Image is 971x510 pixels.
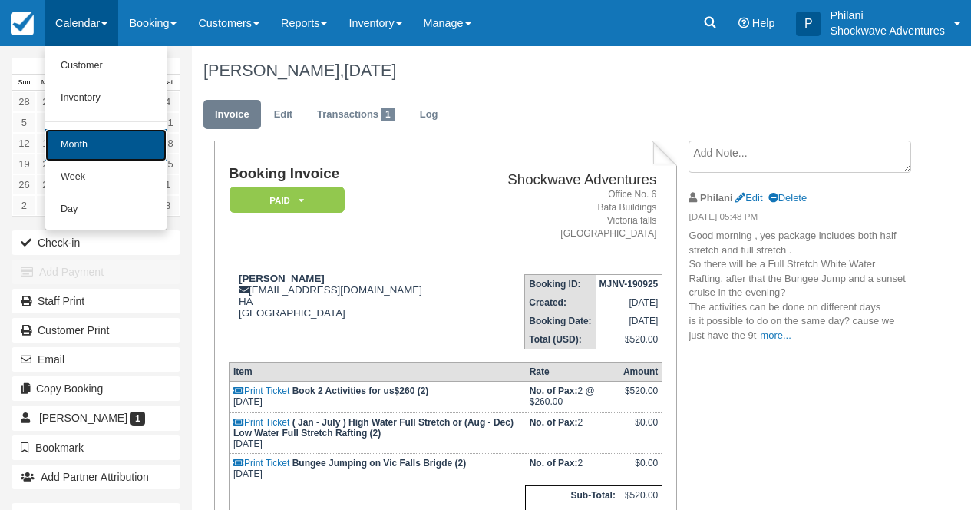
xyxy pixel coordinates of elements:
a: [PERSON_NAME] 1 [12,406,180,430]
a: 1 [156,174,180,195]
button: Email [12,347,180,372]
td: [DATE] [596,293,662,312]
th: Item [229,363,525,382]
td: [DATE] [229,454,525,485]
h2: Shockwave Adventures [471,172,656,188]
a: 20 [36,154,60,174]
a: 26 [12,174,36,195]
strong: No. of Pax [530,386,578,396]
span: Help [752,17,775,29]
em: [DATE] 05:48 PM [689,210,908,227]
div: P [796,12,821,36]
button: Check-in [12,230,180,255]
span: 1 [130,412,145,426]
td: 2 [526,413,619,454]
a: Transactions1 [306,100,407,130]
button: Copy Booking [12,376,180,401]
strong: Philani [700,192,732,204]
a: 25 [156,154,180,174]
ul: Calendar [45,46,167,230]
i: Help [738,18,749,28]
a: Customer [45,50,167,82]
a: Log [408,100,450,130]
th: Mon [36,75,60,91]
td: $520.00 [596,330,662,349]
a: Print Ticket [233,386,289,396]
a: Edit [263,100,304,130]
div: $0.00 [623,417,658,440]
span: [PERSON_NAME] [39,412,127,424]
a: 5 [12,112,36,133]
th: Amount [619,363,662,382]
th: Total (USD): [525,330,596,349]
a: 3 [36,195,60,216]
td: 2 @ $260.00 [526,382,619,413]
a: 4 [156,91,180,112]
a: Day [45,194,167,226]
a: 29 [36,91,60,112]
strong: Book 2 Activities for us$260 (2) [292,386,429,396]
img: checkfront-main-nav-mini-logo.png [11,12,34,35]
th: Created: [525,293,596,312]
th: Sub-Total: [526,486,619,505]
a: 6 [36,112,60,133]
a: 19 [12,154,36,174]
strong: Bungee Jumping on Vic Falls Brigde (2) [292,458,466,469]
a: 12 [12,133,36,154]
td: $520.00 [619,486,662,505]
p: Philani [830,8,945,23]
a: Paid [229,186,339,214]
h1: Booking Invoice [229,166,465,182]
a: Staff Print [12,289,180,313]
a: Edit [735,192,762,204]
strong: MJNV-190925 [599,279,659,290]
th: Rate [526,363,619,382]
strong: [PERSON_NAME] [239,273,325,284]
a: 11 [156,112,180,133]
a: 27 [36,174,60,195]
button: Add Partner Attribution [12,465,180,489]
a: 13 [36,133,60,154]
button: Add Payment [12,260,180,284]
address: Office No. 6 Bata Buildings Victoria falls [GEOGRAPHIC_DATA] [471,188,656,241]
h1: [PERSON_NAME], [203,61,909,80]
div: [EMAIL_ADDRESS][DOMAIN_NAME] HA [GEOGRAPHIC_DATA] [229,273,465,319]
td: 2 [526,454,619,485]
span: 1 [381,108,395,121]
strong: No. of Pax [530,417,578,428]
a: 18 [156,133,180,154]
a: Print Ticket [233,458,289,469]
strong: No. of Pax [530,458,578,469]
a: more... [760,330,791,341]
a: 28 [12,91,36,112]
p: Shockwave Adventures [830,23,945,38]
a: Delete [768,192,807,204]
em: Paid [230,187,345,214]
a: Week [45,161,167,194]
div: $0.00 [623,458,658,481]
a: 2 [12,195,36,216]
button: Bookmark [12,435,180,460]
th: Booking Date: [525,312,596,330]
span: [DATE] [344,61,396,80]
td: [DATE] [596,312,662,330]
a: Invoice [203,100,261,130]
strong: ( Jan - July ) High Water Full Stretch or (Aug - Dec) Low Water Full Stretch Rafting (2) [233,417,514,439]
th: Sat [156,75,180,91]
div: $520.00 [623,386,658,409]
a: Print Ticket [233,417,289,428]
td: [DATE] [229,382,525,413]
td: [DATE] [229,413,525,454]
a: 8 [156,195,180,216]
a: Month [45,129,167,161]
p: Good morning , yes package includes both half stretch and full stretch . So there will be a Full ... [689,229,908,343]
a: Customer Print [12,318,180,343]
a: Inventory [45,82,167,114]
th: Sun [12,75,36,91]
th: Booking ID: [525,275,596,294]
